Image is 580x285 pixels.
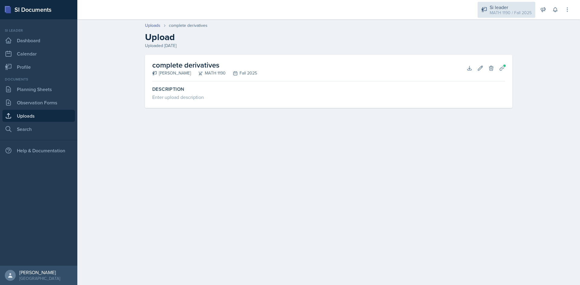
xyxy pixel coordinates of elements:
[152,93,505,101] div: Enter upload description
[152,86,505,92] label: Description
[169,22,208,29] div: complete derivatives
[152,70,191,76] div: [PERSON_NAME]
[2,97,75,109] a: Observation Forms
[152,60,257,71] h2: complete derivatives
[2,77,75,82] div: Documents
[2,144,75,157] div: Help & Documentation
[2,48,75,60] a: Calendar
[2,61,75,73] a: Profile
[2,123,75,135] a: Search
[490,10,532,16] div: MATH 1190 / Fall 2025
[490,4,532,11] div: Si leader
[145,32,512,43] h2: Upload
[2,110,75,122] a: Uploads
[19,269,60,275] div: [PERSON_NAME]
[145,43,512,49] div: Uploaded [DATE]
[19,275,60,281] div: [GEOGRAPHIC_DATA]
[145,22,160,29] a: Uploads
[2,28,75,33] div: Si leader
[2,34,75,46] a: Dashboard
[2,83,75,95] a: Planning Sheets
[191,70,226,76] div: MATH 1190
[226,70,257,76] div: Fall 2025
